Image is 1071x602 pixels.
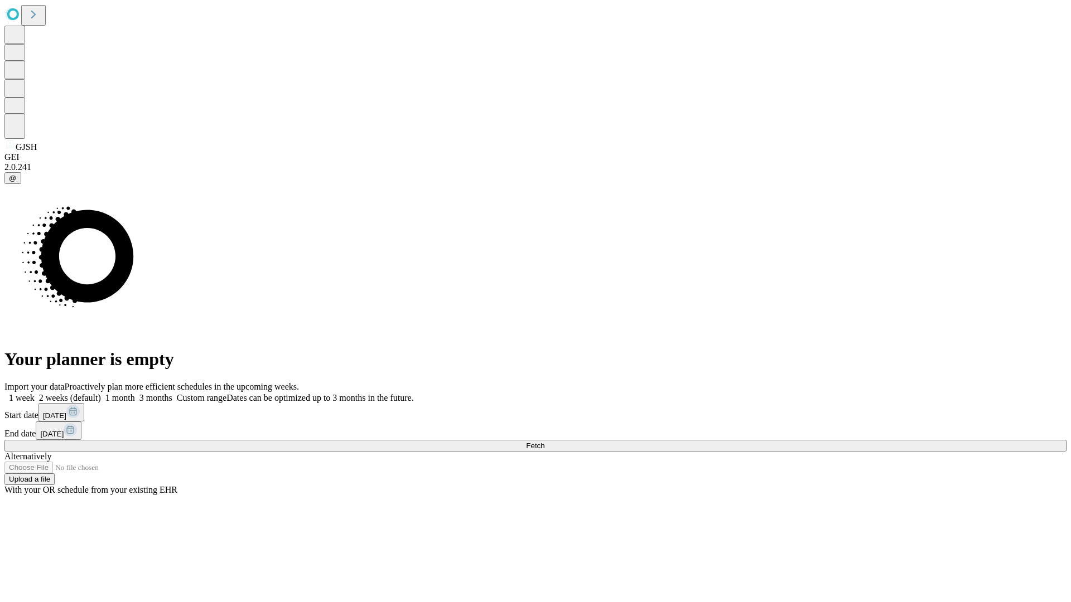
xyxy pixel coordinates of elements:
div: End date [4,421,1067,440]
h1: Your planner is empty [4,349,1067,370]
div: 2.0.241 [4,162,1067,172]
span: With your OR schedule from your existing EHR [4,485,177,494]
button: Fetch [4,440,1067,452]
span: 3 months [139,393,172,402]
button: Upload a file [4,473,55,485]
span: Alternatively [4,452,51,461]
div: Start date [4,403,1067,421]
div: GEI [4,152,1067,162]
span: @ [9,174,17,182]
span: 1 month [105,393,135,402]
button: [DATE] [38,403,84,421]
span: Import your data [4,382,65,391]
button: [DATE] [36,421,81,440]
span: Dates can be optimized up to 3 months in the future. [226,393,413,402]
span: [DATE] [40,430,64,438]
button: @ [4,172,21,184]
span: 2 weeks (default) [39,393,101,402]
span: Proactively plan more efficient schedules in the upcoming weeks. [65,382,299,391]
span: GJSH [16,142,37,152]
span: Custom range [177,393,226,402]
span: [DATE] [43,411,66,420]
span: 1 week [9,393,35,402]
span: Fetch [526,441,544,450]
